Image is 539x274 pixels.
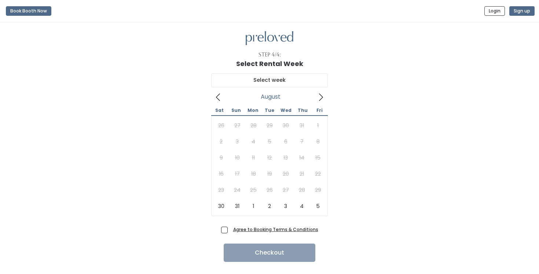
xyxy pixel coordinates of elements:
span: Tue [261,108,278,113]
span: September 5, 2025 [310,198,326,214]
a: Agree to Booking Terms & Conditions [233,226,318,233]
span: Fri [311,108,328,113]
span: August 31, 2025 [229,198,245,214]
button: Book Booth Now [6,6,51,16]
span: August 30, 2025 [213,198,229,214]
span: Thu [294,108,311,113]
img: preloved logo [246,31,293,45]
span: September 2, 2025 [261,198,278,214]
span: Sun [228,108,244,113]
div: Step 4/4: [258,51,281,59]
h1: Select Rental Week [236,60,303,67]
button: Login [484,6,505,16]
span: September 3, 2025 [278,198,294,214]
a: Book Booth Now [6,3,51,19]
button: Checkout [224,244,315,262]
button: Sign up [509,6,535,16]
span: Wed [278,108,294,113]
input: Select week [211,73,328,87]
span: Mon [245,108,261,113]
span: Sat [211,108,228,113]
span: September 4, 2025 [294,198,310,214]
span: August [261,95,280,98]
span: September 1, 2025 [245,198,261,214]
